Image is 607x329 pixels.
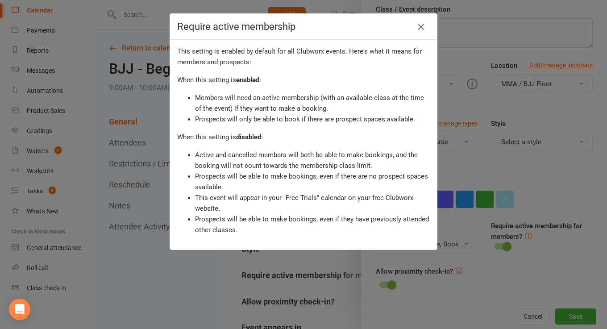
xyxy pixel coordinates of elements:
[177,21,430,32] h4: Require active membership
[236,133,261,141] b: disabled
[177,46,430,67] p: This setting is enabled by default for all Clubworx events. Here's what it means for members and ...
[195,214,430,235] li: Prospects will be able to make bookings, even if they have previously attended other classes.
[195,114,430,125] li: Prospects will only be able to book if there are prospect spaces available.
[177,75,430,85] p: When this setting is :
[9,299,30,320] div: Open Intercom Messenger
[195,150,430,171] li: Active and cancelled members will both be able to make bookings, and the booking will not count t...
[195,92,430,114] li: Members will need an active membership (with an available class at the time of the event) if they...
[195,171,430,192] li: Prospects will be able to make bookings, even if there are no prospect spaces available.
[236,76,259,84] b: enabled
[414,20,428,34] button: Close
[195,192,430,214] li: This event will appear in your "Free Trials" calendar on your free Clubworx website.
[177,132,430,142] p: When this setting is :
